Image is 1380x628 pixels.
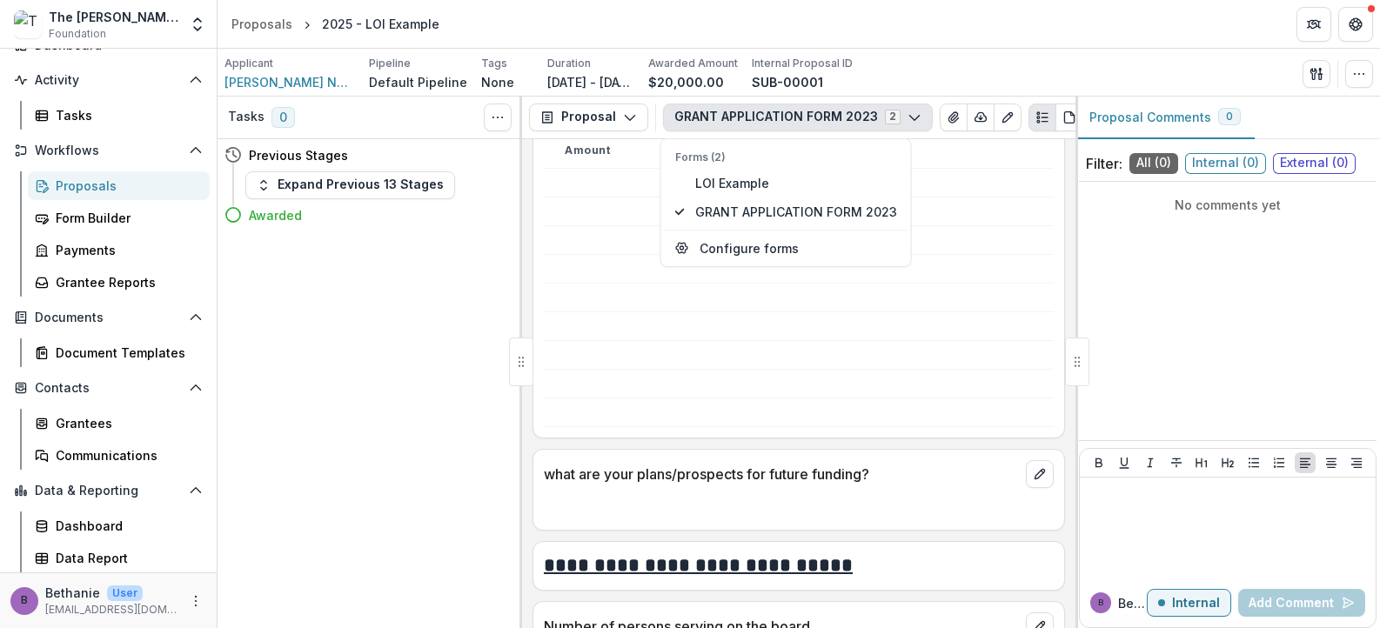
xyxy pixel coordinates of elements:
[1346,452,1367,473] button: Align Right
[544,464,1019,484] p: what are your plans/prospects for future funding?
[28,101,210,130] a: Tasks
[675,150,897,165] p: Forms (2)
[752,56,853,71] p: Internal Proposal ID
[7,477,210,504] button: Open Data & Reporting
[1089,452,1109,473] button: Bold
[1269,452,1290,473] button: Ordered List
[1055,104,1083,131] button: PDF view
[56,273,196,291] div: Grantee Reports
[28,441,210,470] a: Communications
[224,11,446,37] nav: breadcrumb
[14,10,42,38] img: The Carol and James Collins Foundation Workflow Sandbox
[231,15,292,33] div: Proposals
[35,311,182,325] span: Documents
[481,73,514,91] p: None
[7,374,210,402] button: Open Contacts
[994,104,1022,131] button: Edit as form
[1238,589,1365,617] button: Add Comment
[56,344,196,362] div: Document Templates
[648,56,738,71] p: Awarded Amount
[1226,110,1233,123] span: 0
[56,209,196,227] div: Form Builder
[547,56,591,71] p: Duration
[245,171,455,199] button: Expand Previous 13 Stages
[1321,452,1342,473] button: Align Center
[695,174,897,192] span: LOI Example
[56,446,196,464] div: Communications
[1118,594,1147,612] p: Bethanie
[1028,104,1056,131] button: Plaintext view
[1114,452,1135,473] button: Underline
[28,409,210,438] a: Grantees
[1217,452,1238,473] button: Heading 2
[663,104,933,131] button: GRANT APPLICATION FORM 20232
[185,591,206,611] button: More
[249,206,302,224] h4: Awarded
[695,203,897,221] span: GRANT APPLICATION FORM 2023
[49,8,178,26] div: The [PERSON_NAME] and [PERSON_NAME] Foundation Workflow Sandbox
[45,584,100,602] p: Bethanie
[28,268,210,297] a: Grantee Reports
[1147,589,1231,617] button: Internal
[1098,598,1103,607] div: Bethanie
[224,11,299,37] a: Proposals
[28,338,210,367] a: Document Templates
[1273,153,1356,174] span: External ( 0 )
[49,26,106,42] span: Foundation
[7,137,210,164] button: Open Workflows
[7,66,210,94] button: Open Activity
[1295,452,1316,473] button: Align Left
[28,236,210,264] a: Payments
[28,544,210,572] a: Data Report
[35,73,182,88] span: Activity
[1086,153,1122,174] p: Filter:
[28,204,210,232] a: Form Builder
[481,56,507,71] p: Tags
[249,146,348,164] h4: Previous Stages
[547,73,634,91] p: [DATE] - [DATE]
[228,110,265,124] h3: Tasks
[28,511,210,540] a: Dashboard
[21,595,28,606] div: Bethanie
[28,171,210,200] a: Proposals
[56,549,196,567] div: Data Report
[7,304,210,331] button: Open Documents
[271,107,295,128] span: 0
[1140,452,1161,473] button: Italicize
[1075,97,1255,139] button: Proposal Comments
[56,517,196,535] div: Dashboard
[35,381,182,396] span: Contacts
[322,15,439,33] div: 2025 - LOI Example
[56,106,196,124] div: Tasks
[35,144,182,158] span: Workflows
[45,602,178,618] p: [EMAIL_ADDRESS][DOMAIN_NAME]
[56,414,196,432] div: Grantees
[56,177,196,195] div: Proposals
[185,7,210,42] button: Open entity switcher
[56,241,196,259] div: Payments
[1296,7,1331,42] button: Partners
[35,484,182,498] span: Data & Reporting
[544,133,754,169] th: Amount
[1243,452,1264,473] button: Bullet List
[224,56,273,71] p: Applicant
[529,104,648,131] button: Proposal
[369,56,411,71] p: Pipeline
[484,104,512,131] button: Toggle View Cancelled Tasks
[224,73,355,91] a: [PERSON_NAME] Nonprofit School
[1338,7,1373,42] button: Get Help
[1185,153,1266,174] span: Internal ( 0 )
[369,73,467,91] p: Default Pipeline
[648,73,724,91] p: $20,000.00
[1086,196,1370,214] p: No comments yet
[752,73,823,91] p: SUB-00001
[1129,153,1178,174] span: All ( 0 )
[1172,596,1220,611] p: Internal
[107,585,143,601] p: User
[1191,452,1212,473] button: Heading 1
[1026,460,1054,488] button: edit
[1166,452,1187,473] button: Strike
[940,104,968,131] button: View Attached Files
